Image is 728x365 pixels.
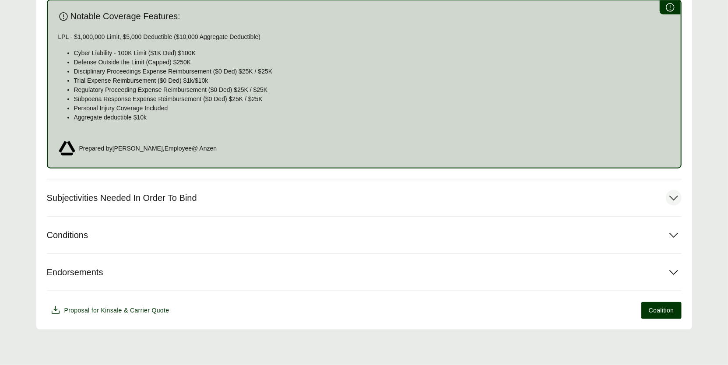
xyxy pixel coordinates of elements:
[47,230,88,241] span: Conditions
[74,85,670,95] p: Regulatory Proceeding Expense Reimbursement ($0 Ded) $25K / $25K
[58,32,670,42] p: LPL - $1,000,000 Limit, $5,000 Deductible ($10,000 Aggregate Deductible)
[47,193,197,204] span: Subjectivities Needed In Order To Bind
[74,95,670,104] p: Subpoena Response Expense Reimbursement ($0 Ded) $25K / $25K
[101,307,122,314] span: Kinsale
[74,113,670,122] p: Aggregate deductible $10k
[74,49,670,58] p: Cyber Liability - 100K Limit ($1K Ded) $100K
[47,179,682,216] button: Subjectivities Needed In Order To Bind
[649,306,674,315] span: Coalition
[47,254,682,291] button: Endorsements
[70,11,180,22] span: Notable Coverage Features:
[74,58,670,67] p: Defense Outside the Limit (Capped) $250K
[47,302,173,319] button: Proposal for Kinsale & Carrier Quote
[79,144,217,153] span: Prepared by [PERSON_NAME] , Employee @ Anzen
[74,104,670,113] p: Personal Injury Coverage Included
[47,267,103,278] span: Endorsements
[74,67,670,76] p: Disciplinary Proceedings Expense Reimbursement ($0 Ded) $25K / $25K
[64,306,169,315] span: Proposal for
[641,302,682,319] button: Coalition
[47,217,682,253] button: Conditions
[124,307,169,314] span: & Carrier Quote
[74,76,670,85] p: Trial Expense Reimbursement ($0 Ded) $1k/$10k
